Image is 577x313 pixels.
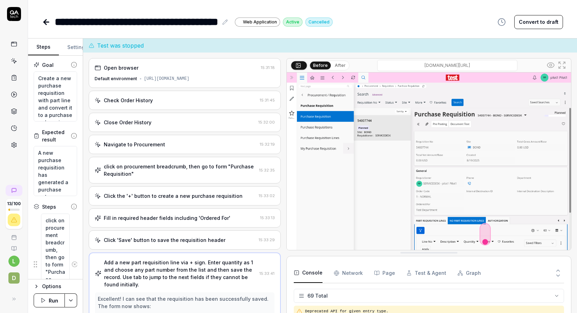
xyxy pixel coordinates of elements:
button: Options [34,282,77,291]
span: Web Application [243,19,277,25]
button: l [8,256,20,267]
div: click on procurement breadcrumb, then go to form "Purchase Requisition" [104,163,257,178]
button: Before [310,61,331,69]
button: Network [334,263,363,283]
div: Active [283,18,303,27]
div: Add a new part requisition line via + sign. Enter quantity as 1 and choose any part number from t... [104,259,257,288]
div: Check Order History [104,97,153,104]
time: 15:32:35 [259,168,275,173]
div: Steps [42,203,56,210]
time: 15:31:18 [261,65,275,70]
div: Fill in required header fields including 'Ordered For' [104,214,230,222]
button: Run [34,293,65,307]
a: New conversation [6,185,22,196]
time: 15:33:29 [259,237,275,242]
time: 15:32:00 [258,120,275,125]
a: Documentation [3,240,25,251]
button: D [3,267,25,285]
button: Show all interative elements [545,60,556,71]
div: Goal [42,61,54,69]
span: 13 / 100 [7,202,21,206]
div: Default environment [95,76,137,82]
div: Click 'Save' button to save the requisition header [104,236,225,244]
button: Steps [28,39,59,56]
a: Web Application [235,17,280,27]
button: Open in full screen [556,60,568,71]
div: Navigate to Procurement [104,141,165,148]
div: Expected result [42,128,71,143]
button: View version history [493,15,510,29]
span: Test was stopped [97,41,144,50]
div: Open browser [104,64,138,71]
button: Graph [457,263,481,283]
div: Cancelled [305,18,333,27]
button: Console [294,263,323,283]
div: [URL][DOMAIN_NAME] [144,76,190,82]
div: Options [42,282,77,291]
time: 15:32:19 [260,142,275,147]
time: 15:33:13 [260,215,275,220]
button: Test & Agent [406,263,446,283]
button: Page [374,263,395,283]
span: D [8,272,20,284]
button: Convert to draft [514,15,563,29]
time: 15:31:45 [260,98,275,103]
time: 15:33:02 [259,193,275,198]
div: Click the '+' button to create a new purchase requisition [104,192,243,200]
time: 15:33:41 [259,271,274,276]
div: Close Order History [104,119,151,126]
a: Book a call with us [3,229,25,240]
button: After [332,62,348,69]
button: Settings [59,39,96,56]
button: Remove step [70,257,79,271]
img: Screenshot [287,72,571,250]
